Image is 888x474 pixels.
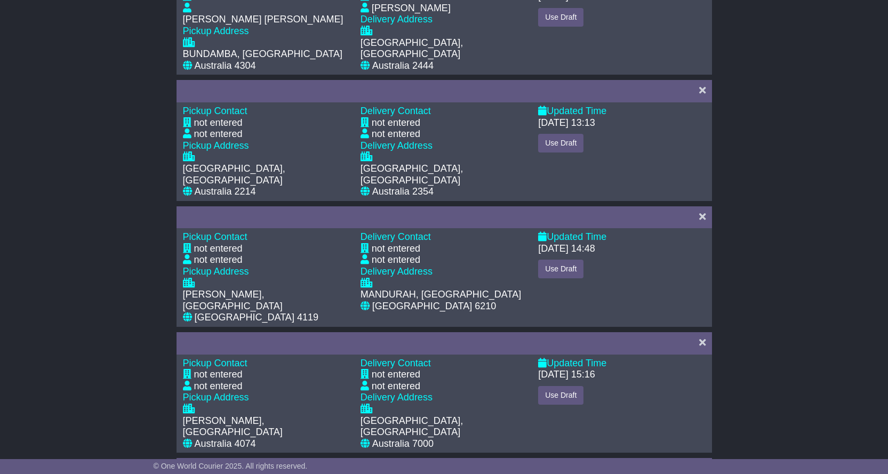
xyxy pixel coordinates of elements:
[361,358,431,368] span: Delivery Contact
[361,140,433,151] span: Delivery Address
[194,117,243,129] div: not entered
[361,392,433,403] span: Delivery Address
[195,438,256,450] div: Australia 4074
[183,415,350,438] div: [PERSON_NAME], [GEOGRAPHIC_DATA]
[183,163,350,186] div: [GEOGRAPHIC_DATA], [GEOGRAPHIC_DATA]
[361,231,431,242] span: Delivery Contact
[361,163,527,186] div: [GEOGRAPHIC_DATA], [GEOGRAPHIC_DATA]
[538,231,705,243] div: Updated Time
[183,289,350,312] div: [PERSON_NAME], [GEOGRAPHIC_DATA]
[183,358,247,368] span: Pickup Contact
[372,3,451,14] div: [PERSON_NAME]
[183,14,343,26] div: [PERSON_NAME] [PERSON_NAME]
[194,369,243,381] div: not entered
[538,358,705,369] div: Updated Time
[183,26,249,36] span: Pickup Address
[195,60,256,72] div: Australia 4304
[154,462,308,470] span: © One World Courier 2025. All rights reserved.
[361,14,433,25] span: Delivery Address
[361,289,521,301] div: MANDURAH, [GEOGRAPHIC_DATA]
[538,117,595,129] div: [DATE] 13:13
[195,186,256,198] div: Australia 2214
[538,369,595,381] div: [DATE] 15:16
[183,266,249,277] span: Pickup Address
[194,128,243,140] div: not entered
[194,254,243,266] div: not entered
[538,260,583,278] button: Use Draft
[195,312,318,324] div: [GEOGRAPHIC_DATA] 4119
[538,243,595,255] div: [DATE] 14:48
[372,438,434,450] div: Australia 7000
[372,186,434,198] div: Australia 2354
[194,381,243,392] div: not entered
[361,415,527,438] div: [GEOGRAPHIC_DATA], [GEOGRAPHIC_DATA]
[538,134,583,152] button: Use Draft
[538,106,705,117] div: Updated Time
[372,117,420,129] div: not entered
[372,128,420,140] div: not entered
[183,106,247,116] span: Pickup Contact
[372,254,420,266] div: not entered
[372,243,420,255] div: not entered
[183,392,249,403] span: Pickup Address
[372,381,420,392] div: not entered
[361,266,433,277] span: Delivery Address
[372,60,434,72] div: Australia 2444
[361,106,431,116] span: Delivery Contact
[538,8,583,27] button: Use Draft
[361,37,527,60] div: [GEOGRAPHIC_DATA], [GEOGRAPHIC_DATA]
[538,386,583,405] button: Use Draft
[372,301,496,312] div: [GEOGRAPHIC_DATA] 6210
[183,231,247,242] span: Pickup Contact
[372,369,420,381] div: not entered
[194,243,243,255] div: not entered
[183,49,342,60] div: BUNDAMBA, [GEOGRAPHIC_DATA]
[183,140,249,151] span: Pickup Address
